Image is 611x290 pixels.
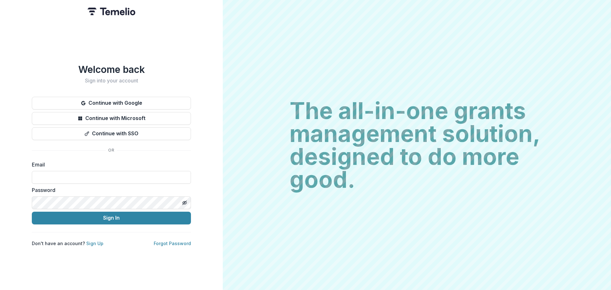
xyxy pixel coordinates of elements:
label: Email [32,161,187,168]
h1: Welcome back [32,64,191,75]
img: Temelio [88,8,135,15]
button: Continue with Google [32,97,191,110]
button: Toggle password visibility [179,198,190,208]
a: Forgot Password [154,241,191,246]
a: Sign Up [86,241,103,246]
button: Sign In [32,212,191,224]
button: Continue with SSO [32,127,191,140]
h2: Sign into your account [32,78,191,84]
p: Don't have an account? [32,240,103,247]
label: Password [32,186,187,194]
button: Continue with Microsoft [32,112,191,125]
